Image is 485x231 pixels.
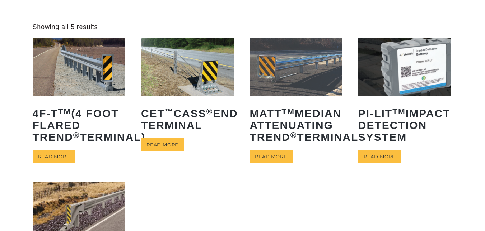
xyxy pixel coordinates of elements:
[290,131,297,140] sup: ®
[281,107,295,116] sup: TM
[358,150,401,163] a: Read more about “PI-LITTM Impact Detection System”
[392,107,406,116] sup: TM
[141,38,234,136] a: CET™CASS®End Terminal
[141,102,234,136] h2: CET CASS End Terminal
[33,150,75,163] a: Read more about “4F-TTM (4 Foot Flared TREND® Terminal)”
[58,107,71,116] sup: TM
[358,102,451,148] h2: PI-LIT Impact Detection System
[250,102,342,148] h2: MATT Median Attenuating TREND Terminal
[358,38,451,148] a: PI-LITTMImpact Detection System
[206,107,213,116] sup: ®
[33,38,125,148] a: 4F-TTM(4 Foot Flared TREND®Terminal)
[33,23,98,31] p: Showing all 5 results
[73,131,80,140] sup: ®
[250,150,292,163] a: Read more about “MATTTM Median Attenuating TREND® Terminal”
[33,102,125,148] h2: 4F-T (4 Foot Flared TREND Terminal)
[250,38,342,148] a: MATTTMMedian Attenuating TREND®Terminal
[165,107,174,116] sup: ™
[141,138,184,151] a: Read more about “CET™ CASS® End Terminal”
